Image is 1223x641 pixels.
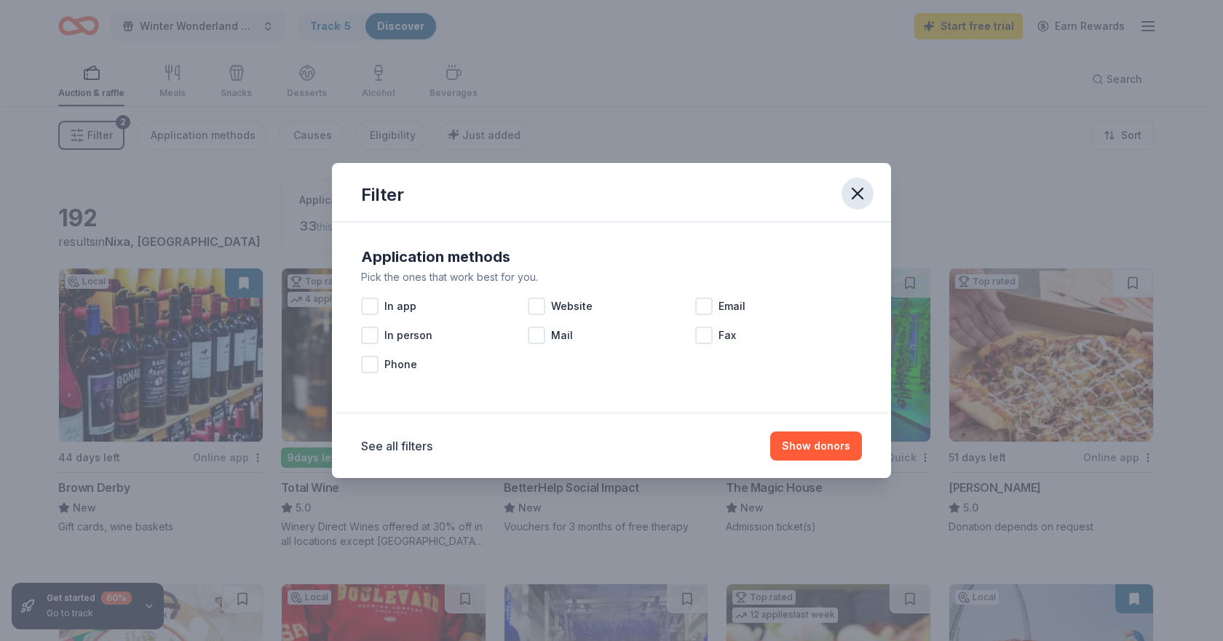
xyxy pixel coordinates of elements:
[361,183,404,207] div: Filter
[719,298,745,315] span: Email
[770,431,862,461] button: Show donors
[384,356,417,373] span: Phone
[384,327,432,344] span: In person
[384,298,416,315] span: In app
[361,245,862,268] div: Application methods
[361,268,862,286] div: Pick the ones that work best for you.
[361,437,432,455] button: See all filters
[719,327,736,344] span: Fax
[551,327,573,344] span: Mail
[551,298,593,315] span: Website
